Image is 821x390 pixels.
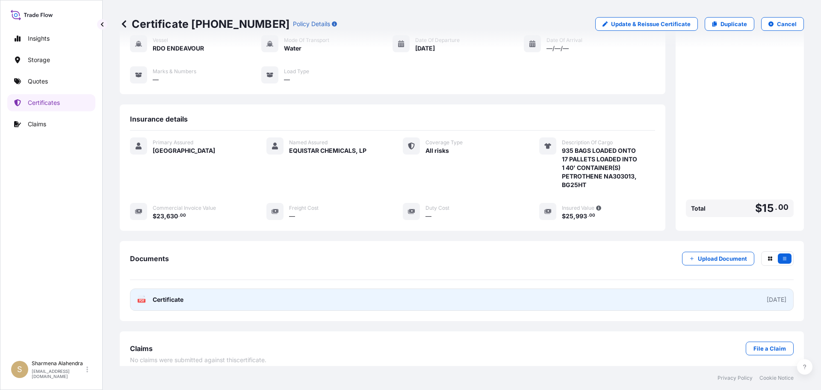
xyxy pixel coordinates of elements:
[153,68,196,75] span: Marks & Numbers
[153,205,216,211] span: Commercial Invoice Value
[284,75,290,84] span: —
[7,116,95,133] a: Claims
[777,20,797,28] p: Cancel
[562,213,566,219] span: $
[746,342,794,355] a: File a Claim
[293,20,330,28] p: Policy Details
[611,20,691,28] p: Update & Reissue Certificate
[7,30,95,47] a: Insights
[682,252,754,265] button: Upload Document
[759,375,794,381] a: Cookie Notice
[289,146,366,155] span: EQUISTAR CHEMICALS, LP
[178,214,180,217] span: .
[425,212,431,220] span: —
[755,203,762,214] span: $
[28,34,50,43] p: Insights
[562,146,655,189] span: 935 BAGS LOADED ONTO 17 PALLETS LOADED INTO 1 40' CONTAINER(S) PETROTHENE NA303013, BG25HT
[778,205,789,210] span: 00
[32,360,85,367] p: Sharmena Alahendra
[130,344,153,353] span: Claims
[562,139,613,146] span: Description Of Cargo
[289,212,295,220] span: —
[32,369,85,379] p: [EMAIL_ADDRESS][DOMAIN_NAME]
[775,205,777,210] span: .
[166,213,178,219] span: 630
[546,44,569,53] span: —/—/—
[120,17,289,31] p: Certificate [PHONE_NUMBER]
[153,139,193,146] span: Primary Assured
[28,77,48,86] p: Quotes
[415,44,435,53] span: [DATE]
[7,51,95,68] a: Storage
[28,98,60,107] p: Certificates
[589,214,595,217] span: 00
[284,44,301,53] span: Water
[153,146,215,155] span: [GEOGRAPHIC_DATA]
[139,299,145,302] text: PDF
[7,73,95,90] a: Quotes
[153,295,183,304] span: Certificate
[164,213,166,219] span: ,
[761,17,804,31] button: Cancel
[7,94,95,111] a: Certificates
[753,344,786,353] p: File a Claim
[130,254,169,263] span: Documents
[153,44,204,53] span: RDO ENDEAVOUR
[284,68,309,75] span: Load Type
[588,214,589,217] span: .
[691,204,706,213] span: Total
[153,213,157,219] span: $
[562,205,594,211] span: Insured Value
[289,205,319,211] span: Freight Cost
[28,120,46,128] p: Claims
[157,213,164,219] span: 23
[705,17,754,31] a: Duplicate
[576,213,587,219] span: 993
[718,375,753,381] a: Privacy Policy
[425,205,449,211] span: Duty Cost
[130,356,266,364] span: No claims were submitted against this certificate .
[17,365,22,374] span: S
[698,254,747,263] p: Upload Document
[767,295,786,304] div: [DATE]
[566,213,573,219] span: 25
[180,214,186,217] span: 00
[289,139,328,146] span: Named Assured
[762,203,774,214] span: 15
[573,213,576,219] span: ,
[595,17,698,31] a: Update & Reissue Certificate
[130,115,188,123] span: Insurance details
[28,56,50,64] p: Storage
[721,20,747,28] p: Duplicate
[153,75,159,84] span: —
[425,146,449,155] span: All risks
[130,289,794,311] a: PDFCertificate[DATE]
[425,139,463,146] span: Coverage Type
